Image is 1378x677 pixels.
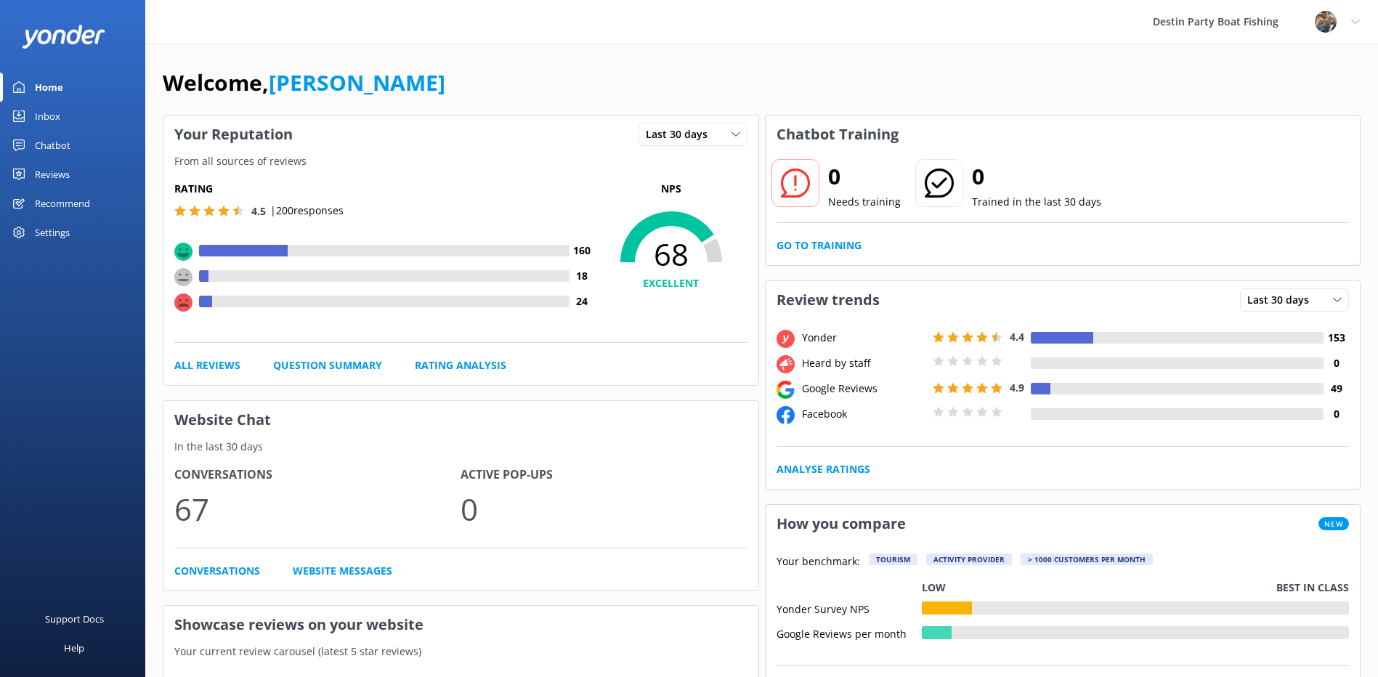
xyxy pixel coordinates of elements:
[163,439,758,455] p: In the last 30 days
[570,293,595,309] h4: 24
[1276,580,1349,596] p: Best in class
[646,126,716,142] span: Last 30 days
[777,554,860,571] p: Your benchmark:
[777,626,922,639] div: Google Reviews per month
[798,381,929,397] div: Google Reviews
[64,633,84,662] div: Help
[828,194,901,210] p: Needs training
[570,243,595,259] h4: 160
[415,357,506,373] a: Rating Analysis
[35,73,63,102] div: Home
[174,181,595,197] h5: Rating
[972,159,1101,194] h2: 0
[270,203,344,219] p: | 200 responses
[1021,554,1153,565] div: > 1000 customers per month
[35,189,90,218] div: Recommend
[1247,292,1318,308] span: Last 30 days
[163,401,758,439] h3: Website Chat
[251,204,266,218] span: 4.5
[972,194,1101,210] p: Trained in the last 30 days
[595,275,747,291] h4: EXCELLENT
[174,466,461,485] h4: Conversations
[777,461,870,477] a: Analyse Ratings
[1010,381,1024,394] span: 4.9
[570,268,595,284] h4: 18
[1010,330,1024,344] span: 4.4
[1324,355,1349,371] h4: 0
[798,330,929,346] div: Yonder
[828,159,901,194] h2: 0
[35,160,70,189] div: Reviews
[35,102,60,131] div: Inbox
[293,563,392,579] a: Website Messages
[174,357,240,373] a: All Reviews
[174,485,461,533] p: 67
[163,644,758,660] p: Your current review carousel (latest 5 star reviews)
[766,115,909,153] h3: Chatbot Training
[461,485,747,533] p: 0
[798,355,929,371] div: Heard by staff
[174,563,260,579] a: Conversations
[273,357,382,373] a: Question Summary
[163,65,445,100] h1: Welcome,
[35,218,70,247] div: Settings
[163,115,304,153] h3: Your Reputation
[45,604,104,633] div: Support Docs
[595,236,747,272] span: 68
[461,466,747,485] h4: Active Pop-ups
[163,606,758,644] h3: Showcase reviews on your website
[269,68,445,97] a: [PERSON_NAME]
[869,554,917,565] div: Tourism
[798,406,929,422] div: Facebook
[766,281,891,319] h3: Review trends
[926,554,1012,565] div: Activity Provider
[777,238,862,254] a: Go to Training
[1324,406,1349,422] h4: 0
[595,181,747,197] p: NPS
[22,25,105,49] img: yonder-white-logo.png
[1324,330,1349,346] h4: 153
[777,601,922,615] div: Yonder Survey NPS
[35,131,70,160] div: Chatbot
[922,580,946,596] p: Low
[1324,381,1349,397] h4: 49
[1315,11,1337,33] img: 250-1666038197.jpg
[766,505,917,543] h3: How you compare
[1318,517,1349,530] span: New
[163,153,758,169] p: From all sources of reviews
